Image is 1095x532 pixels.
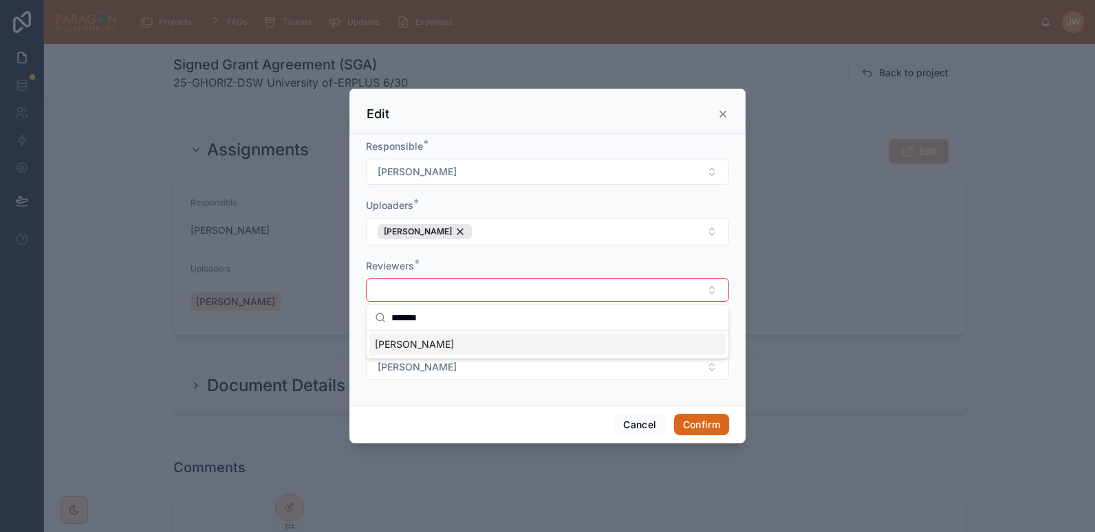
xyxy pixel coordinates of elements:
button: Select Button [366,354,729,380]
button: Unselect 29 [378,224,472,239]
span: [PERSON_NAME] [375,337,454,351]
button: Select Button [366,159,729,185]
button: Confirm [674,414,729,436]
h3: Edit [367,106,389,122]
span: [PERSON_NAME] [378,165,457,179]
div: Suggestions [367,331,728,358]
button: Cancel [614,414,665,436]
span: [PERSON_NAME] [378,360,457,374]
button: Select Button [366,218,729,245]
button: Select Button [366,278,729,302]
span: [PERSON_NAME] [384,226,452,237]
span: Reviewers [366,260,414,271]
span: Uploaders [366,199,413,211]
span: Responsible [366,140,423,152]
